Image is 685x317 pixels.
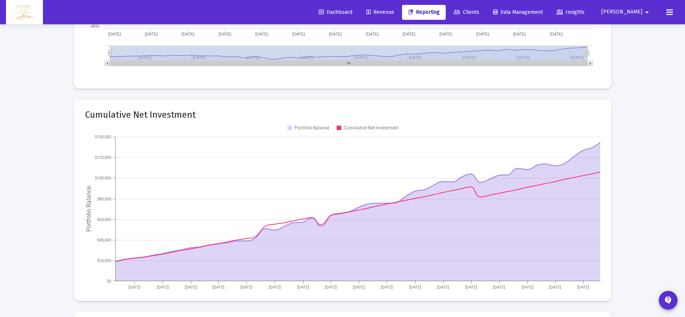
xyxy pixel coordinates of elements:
[95,176,111,181] text: $100,000
[292,32,305,36] text: [DATE]
[521,285,533,290] text: [DATE]
[95,155,111,160] text: $120,000
[487,5,549,20] a: Data Management
[185,285,197,290] text: [DATE]
[313,5,358,20] a: Dashboard
[557,9,585,15] span: Insights
[107,279,111,284] text: $0
[144,32,158,36] text: [DATE]
[366,9,394,15] span: Revenue
[297,285,309,290] text: [DATE]
[493,9,543,15] span: Data Management
[218,32,231,36] text: [DATE]
[325,285,337,290] text: [DATE]
[592,4,660,19] button: [PERSON_NAME]
[549,285,561,290] text: [DATE]
[381,285,393,290] text: [DATE]
[577,285,589,290] text: [DATE]
[12,5,37,20] img: Dashboard
[465,285,477,290] text: [DATE]
[454,9,479,15] span: Clients
[85,111,600,119] mat-card-title: Cumulative Net Investment
[402,32,415,36] text: [DATE]
[157,285,169,290] text: [DATE]
[255,32,268,36] text: [DATE]
[353,285,365,290] text: [DATE]
[664,296,673,305] mat-icon: contact_support
[97,217,111,222] text: $60,000
[476,32,489,36] text: [DATE]
[409,285,421,290] text: [DATE]
[642,5,651,20] mat-icon: arrow_drop_down
[319,9,352,15] span: Dashboard
[601,9,642,15] span: [PERSON_NAME]
[97,238,111,243] text: $40,000
[549,32,563,36] text: [DATE]
[85,186,92,232] text: Portfolio Balance
[365,32,379,36] text: [DATE]
[437,285,449,290] text: [DATE]
[360,5,400,20] a: Revenue
[212,285,224,290] text: [DATE]
[493,285,505,290] text: [DATE]
[551,5,591,20] a: Insights
[402,5,446,20] a: Reporting
[448,5,485,20] a: Clients
[181,32,194,36] text: [DATE]
[97,197,111,201] text: $80,000
[128,285,140,290] text: [DATE]
[108,32,121,36] text: [DATE]
[329,32,342,36] text: [DATE]
[408,9,440,15] span: Reporting
[295,125,329,130] text: Portfolio Balance
[439,32,452,36] text: [DATE]
[97,258,111,263] text: $20,000
[90,24,99,28] text: -40%
[95,135,111,139] text: $140,000
[269,285,281,290] text: [DATE]
[344,125,399,130] text: Cumulative Net Investment
[240,285,252,290] text: [DATE]
[513,32,526,36] text: [DATE]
